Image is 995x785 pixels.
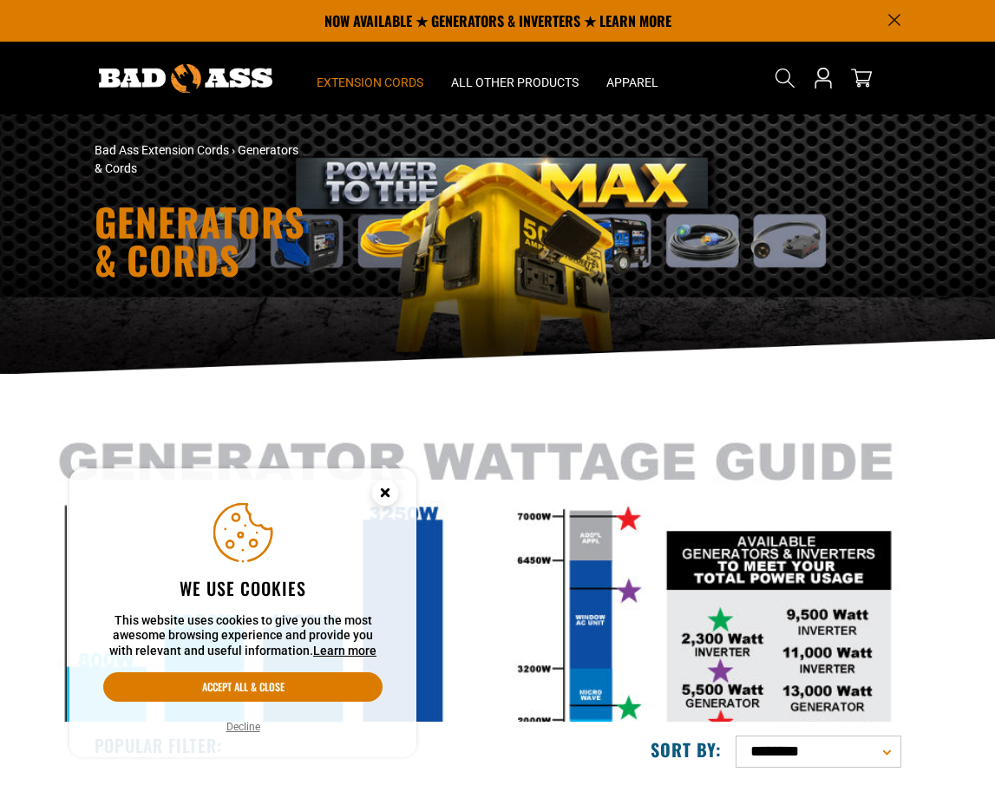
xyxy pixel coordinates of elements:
[592,42,672,114] summary: Apparel
[606,75,658,90] span: Apparel
[95,141,624,178] nav: breadcrumbs
[313,644,376,657] a: Learn more
[232,143,235,157] span: ›
[95,203,763,279] h1: Generators & Cords
[451,75,579,90] span: All Other Products
[317,75,423,90] span: Extension Cords
[771,64,799,92] summary: Search
[103,577,383,599] h2: We use cookies
[103,613,383,659] p: This website uses cookies to give you the most awesome browsing experience and provide you with r...
[103,672,383,702] button: Accept all & close
[221,718,265,736] button: Decline
[651,738,722,761] label: Sort by:
[99,64,272,93] img: Bad Ass Extension Cords
[437,42,592,114] summary: All Other Products
[303,42,437,114] summary: Extension Cords
[69,468,416,758] aside: Cookie Consent
[95,143,229,157] a: Bad Ass Extension Cords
